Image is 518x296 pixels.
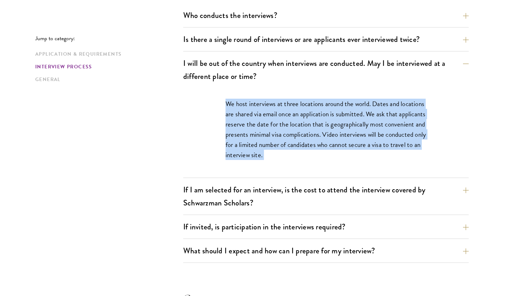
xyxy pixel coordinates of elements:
button: If invited, is participation in the interviews required? [183,219,469,235]
a: Interview Process [35,63,179,70]
button: What should I expect and how can I prepare for my interview? [183,243,469,259]
button: I will be out of the country when interviews are conducted. May I be interviewed at a different p... [183,55,469,84]
button: Who conducts the interviews? [183,7,469,23]
p: Jump to category: [35,35,183,42]
p: We host interviews at three locations around the world. Dates and locations are shared via email ... [226,99,426,160]
a: Application & Requirements [35,50,179,58]
button: If I am selected for an interview, is the cost to attend the interview covered by Schwarzman Scho... [183,182,469,211]
button: Is there a single round of interviews or are applicants ever interviewed twice? [183,31,469,47]
a: General [35,76,179,83]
